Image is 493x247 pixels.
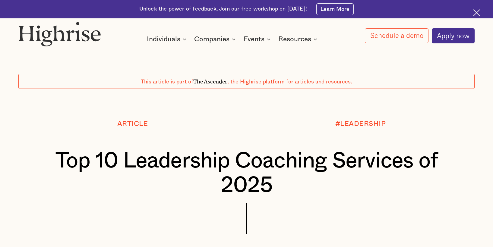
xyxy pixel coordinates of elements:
div: Companies [194,36,229,43]
div: Unlock the power of feedback. Join our free workshop on [DATE]! [139,5,307,13]
span: , the Highrise platform for articles and resources. [227,79,352,84]
div: #LEADERSHIP [335,120,386,127]
a: Schedule a demo [365,28,428,43]
div: Companies [194,36,237,43]
div: Resources [278,36,311,43]
div: Article [117,120,148,127]
div: Individuals [147,36,180,43]
span: This article is part of [141,79,193,84]
img: Highrise logo [18,22,101,47]
a: Apply now [432,28,475,43]
div: Events [244,36,272,43]
h1: Top 10 Leadership Coaching Services of 2025 [37,149,456,197]
a: Learn More [316,3,354,15]
div: Individuals [147,36,188,43]
img: Cross icon [473,9,480,16]
span: The Ascender [193,77,227,83]
div: Resources [278,36,319,43]
div: Events [244,36,264,43]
